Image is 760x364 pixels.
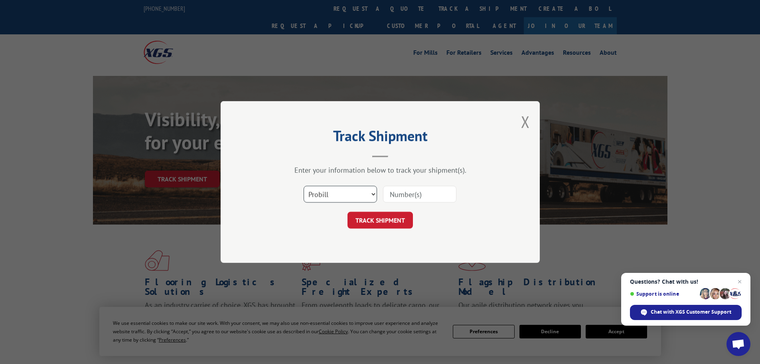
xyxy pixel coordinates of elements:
[630,291,697,297] span: Support is online
[383,186,456,203] input: Number(s)
[347,212,413,229] button: TRACK SHIPMENT
[735,277,744,286] span: Close chat
[630,278,742,285] span: Questions? Chat with us!
[651,308,731,316] span: Chat with XGS Customer Support
[726,332,750,356] div: Open chat
[630,305,742,320] div: Chat with XGS Customer Support
[521,111,530,132] button: Close modal
[261,130,500,145] h2: Track Shipment
[261,165,500,175] div: Enter your information below to track your shipment(s).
